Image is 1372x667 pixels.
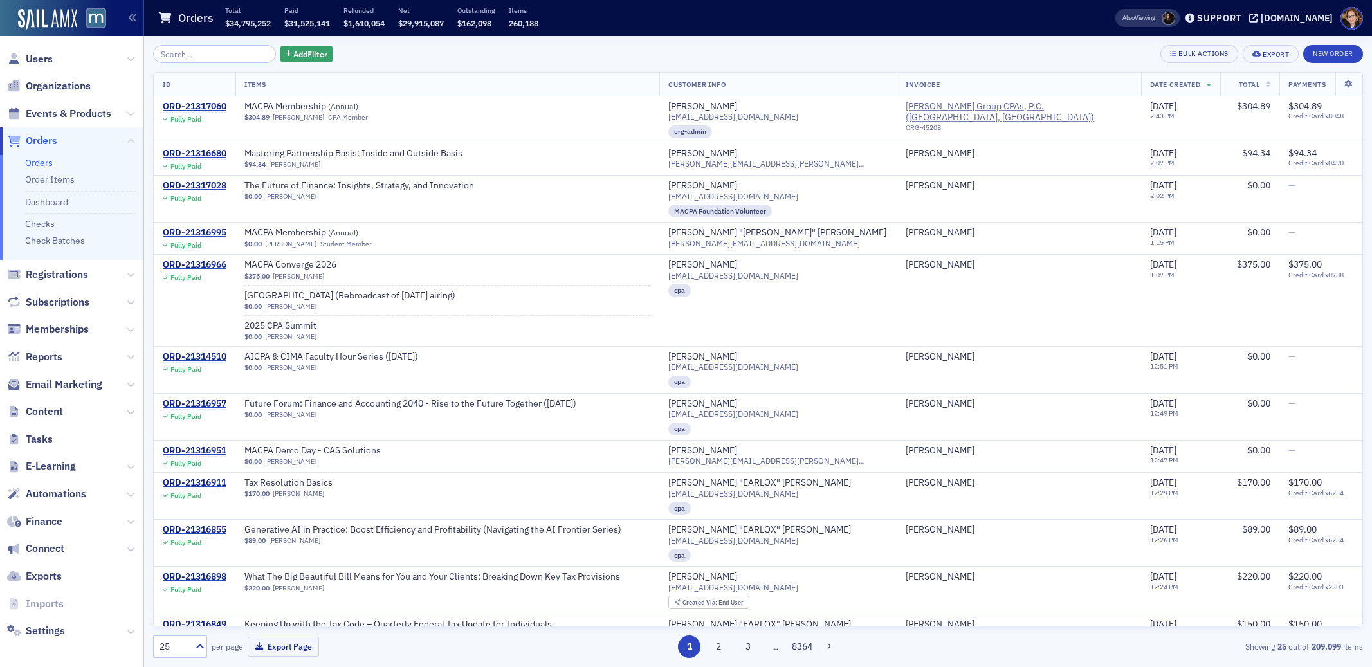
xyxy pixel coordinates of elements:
[7,405,63,419] a: Content
[18,9,77,30] img: SailAMX
[668,148,737,160] a: [PERSON_NAME]
[25,218,55,230] a: Checks
[244,180,474,192] span: The Future of Finance: Insights, Strategy, and Innovation
[1150,191,1175,200] time: 2:02 PM
[163,101,226,113] a: ORD-21317060
[1247,179,1270,191] span: $0.00
[7,569,62,583] a: Exports
[1288,477,1322,488] span: $170.00
[668,423,691,435] div: cpa
[668,101,737,113] a: [PERSON_NAME]
[906,351,1132,363] span: Carmen Velez
[244,259,407,271] span: MACPA Converge 2026
[1288,259,1322,270] span: $375.00
[7,459,76,473] a: E-Learning
[1288,397,1295,409] span: —
[906,123,1132,136] div: ORG-45208
[265,457,316,466] a: [PERSON_NAME]
[906,227,974,239] a: [PERSON_NAME]
[1247,444,1270,456] span: $0.00
[163,351,226,363] a: ORD-21314510
[265,333,316,341] a: [PERSON_NAME]
[1150,111,1175,120] time: 2:43 PM
[457,18,491,28] span: $162,098
[273,113,324,122] a: [PERSON_NAME]
[170,412,201,421] div: Fully Paid
[1249,14,1337,23] button: [DOMAIN_NAME]
[1150,444,1176,456] span: [DATE]
[1150,455,1178,464] time: 12:47 PM
[7,378,102,392] a: Email Marketing
[1150,361,1178,370] time: 12:51 PM
[1247,351,1270,362] span: $0.00
[26,79,91,93] span: Organizations
[244,457,262,466] span: $0.00
[25,157,53,169] a: Orders
[1288,351,1295,362] span: —
[509,18,538,28] span: 260,188
[668,80,726,89] span: Customer Info
[509,6,538,15] p: Items
[163,524,226,536] div: ORD-21316855
[25,174,75,185] a: Order Items
[26,405,63,419] span: Content
[244,410,262,419] span: $0.00
[1288,80,1326,89] span: Payments
[906,398,1132,410] span: Amy Vance
[1122,14,1155,23] span: Viewing
[668,619,851,630] div: [PERSON_NAME] "EARLOX" [PERSON_NAME]
[906,101,1132,136] span: Goldklang Group CPAs, P.C. (Reston, VA)
[678,635,700,658] button: 1
[668,536,798,545] span: [EMAIL_ADDRESS][DOMAIN_NAME]
[1150,477,1176,488] span: [DATE]
[906,445,974,457] a: [PERSON_NAME]
[163,445,226,457] a: ORD-21316951
[163,259,226,271] a: ORD-21316966
[244,489,270,498] span: $170.00
[244,80,266,89] span: Items
[163,398,226,410] a: ORD-21316957
[26,350,62,364] span: Reports
[1340,7,1363,30] span: Profile
[1150,397,1176,409] span: [DATE]
[248,637,319,657] button: Export Page
[7,432,53,446] a: Tasks
[244,148,462,160] span: Mastering Partnership Basis: Inside and Outside Basis
[244,227,407,239] span: MACPA Membership
[1288,159,1353,167] span: Credit Card x0490
[906,259,974,271] div: [PERSON_NAME]
[668,227,886,239] a: [PERSON_NAME] "[PERSON_NAME]" [PERSON_NAME]
[163,180,226,192] div: ORD-21317028
[163,148,226,160] a: ORD-21316680
[328,227,358,237] span: ( Annual )
[906,180,974,192] div: [PERSON_NAME]
[320,240,372,248] div: Student Member
[163,571,226,583] div: ORD-21316898
[906,524,974,536] a: [PERSON_NAME]
[280,46,333,62] button: AddFilter
[244,302,262,311] span: $0.00
[906,398,974,410] a: [PERSON_NAME]
[668,549,691,562] div: cpa
[244,571,620,583] a: What The Big Beautiful Bill Means for You and Your Clients: Breaking Down Key Tax Provisions
[1150,571,1176,582] span: [DATE]
[26,597,64,611] span: Imports
[26,515,62,529] span: Finance
[153,45,276,63] input: Search…
[668,239,860,248] span: [PERSON_NAME][EMAIL_ADDRESS][DOMAIN_NAME]
[244,333,262,341] span: $0.00
[1247,226,1270,238] span: $0.00
[668,205,772,217] div: MACPA Foundation Volunteer
[1150,351,1176,362] span: [DATE]
[1288,489,1353,497] span: Credit Card x6234
[244,477,407,489] a: Tax Resolution Basics
[1197,12,1241,24] div: Support
[163,477,226,489] a: ORD-21316911
[708,635,730,658] button: 2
